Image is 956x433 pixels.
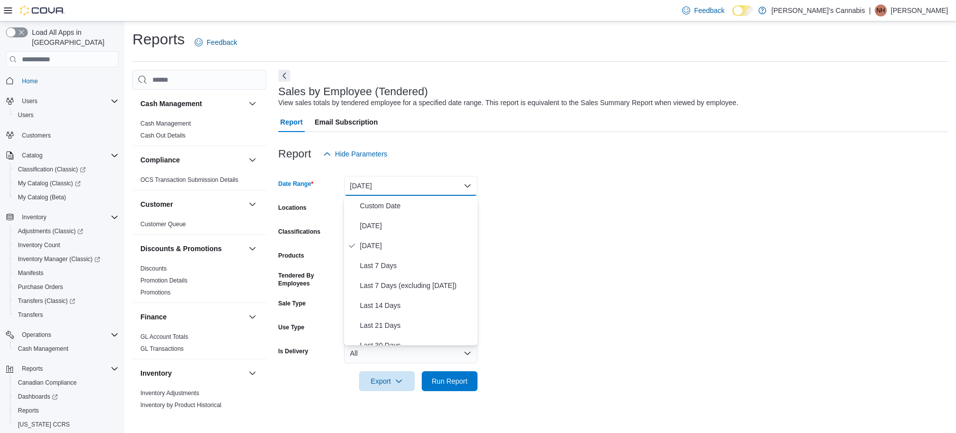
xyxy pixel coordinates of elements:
a: Classification (Classic) [14,163,90,175]
button: Reports [18,363,47,375]
span: Custom Date [360,200,474,212]
span: Purchase Orders [14,281,119,293]
span: Inventory [22,213,46,221]
a: Inventory Adjustments [140,390,199,397]
span: Email Subscription [315,112,378,132]
span: Operations [18,329,119,341]
span: Dashboards [14,391,119,403]
a: My Catalog (Beta) [14,191,70,203]
span: [US_STATE] CCRS [18,421,70,429]
button: Cash Management [140,99,244,109]
span: OCS Transaction Submission Details [140,176,239,184]
a: Cash Management [140,120,191,127]
span: Reports [18,407,39,415]
button: Manifests [10,266,122,280]
a: Cash Management [14,343,72,355]
button: All [344,343,478,363]
label: Is Delivery [278,347,308,355]
button: Export [359,371,415,391]
a: Manifests [14,267,47,279]
h3: Sales by Employee (Tendered) [278,86,428,98]
span: Classification (Classic) [14,163,119,175]
button: Run Report [422,371,478,391]
span: Inventory [18,211,119,223]
button: Customer [246,198,258,210]
a: Transfers (Classic) [14,295,79,307]
a: Reports [14,405,43,417]
span: Washington CCRS [14,419,119,431]
button: Users [18,95,41,107]
img: Cova [20,5,65,15]
span: Manifests [14,267,119,279]
span: Run Report [432,376,468,386]
span: Last 30 Days [360,339,474,351]
h3: Cash Management [140,99,202,109]
span: Catalog [22,151,42,159]
div: Finance [132,331,266,359]
div: Cash Management [132,118,266,145]
button: [US_STATE] CCRS [10,418,122,432]
label: Products [278,252,304,260]
a: Transfers [14,309,47,321]
span: Load All Apps in [GEOGRAPHIC_DATA] [28,27,119,47]
span: [DATE] [360,220,474,232]
button: Purchase Orders [10,280,122,294]
span: GL Transactions [140,345,184,353]
span: Canadian Compliance [18,379,77,387]
a: Inventory Count Details [140,414,203,421]
label: Use Type [278,323,304,331]
a: Inventory by Product Historical [140,402,222,409]
button: Customer [140,199,244,209]
p: | [869,4,871,16]
button: My Catalog (Beta) [10,190,122,204]
span: GL Account Totals [140,333,188,341]
a: Users [14,109,37,121]
button: Inventory Count [10,238,122,252]
span: Feedback [694,5,724,15]
span: Discounts [140,265,167,273]
button: Hide Parameters [319,144,391,164]
span: Home [18,74,119,87]
span: [DATE] [360,240,474,252]
span: Last 7 Days (excluding [DATE]) [360,280,474,291]
span: Cash Management [14,343,119,355]
h3: Discounts & Promotions [140,244,222,254]
a: OCS Transaction Submission Details [140,176,239,183]
span: Reports [18,363,119,375]
button: Discounts & Promotions [140,244,244,254]
a: Purchase Orders [14,281,67,293]
span: Users [22,97,37,105]
button: Finance [140,312,244,322]
a: Canadian Compliance [14,377,81,389]
span: Report [280,112,303,132]
div: Select listbox [344,196,478,345]
span: Cash Out Details [140,132,186,140]
button: Reports [2,362,122,376]
h3: Compliance [140,155,180,165]
a: Promotions [140,289,171,296]
button: Next [278,70,290,82]
button: Catalog [2,148,122,162]
label: Classifications [278,228,321,236]
a: [US_STATE] CCRS [14,419,74,431]
a: Home [18,75,42,87]
span: Purchase Orders [18,283,63,291]
div: Nicole H [875,4,887,16]
span: Feedback [207,37,237,47]
a: Dashboards [10,390,122,404]
button: Operations [2,328,122,342]
a: Customer Queue [140,221,186,228]
label: Sale Type [278,299,306,307]
label: Date Range [278,180,314,188]
a: Discounts [140,265,167,272]
span: Reports [22,365,43,373]
span: Users [14,109,119,121]
button: Inventory [140,368,244,378]
span: Dashboards [18,393,58,401]
a: Inventory Manager (Classic) [10,252,122,266]
button: Customers [2,128,122,143]
span: Inventory Count [18,241,60,249]
span: Last 14 Days [360,299,474,311]
span: Transfers [18,311,43,319]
